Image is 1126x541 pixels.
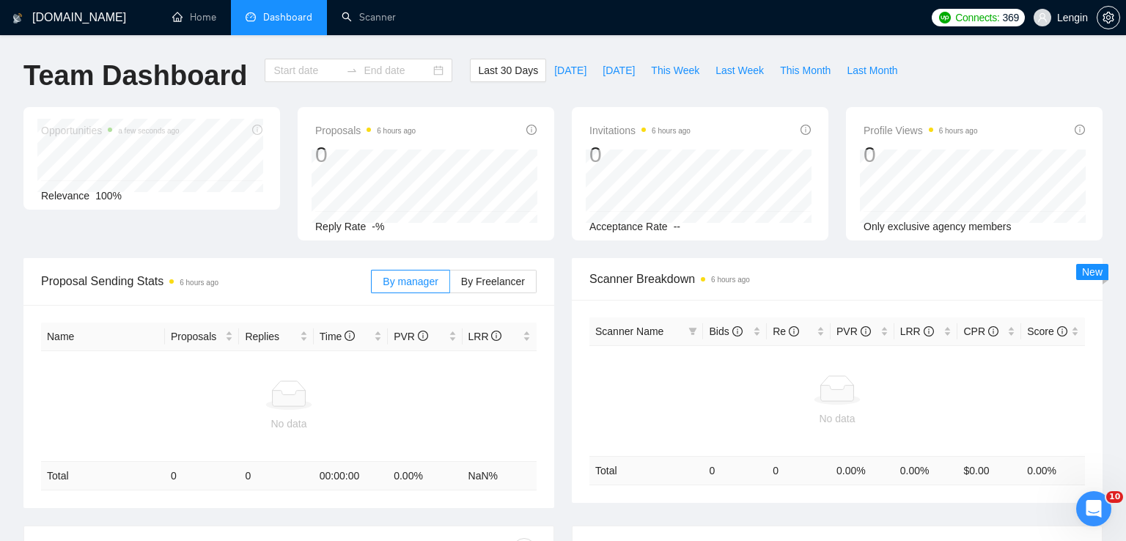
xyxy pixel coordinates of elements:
[801,125,811,135] span: info-circle
[41,323,165,351] th: Name
[711,276,750,284] time: 6 hours ago
[377,127,416,135] time: 6 hours ago
[345,331,355,341] span: info-circle
[861,326,871,336] span: info-circle
[263,11,312,23] span: Dashboard
[172,11,216,23] a: homeHome
[315,141,416,169] div: 0
[1097,12,1120,23] a: setting
[180,279,218,287] time: 6 hours ago
[342,11,396,23] a: searchScanner
[383,276,438,287] span: By manager
[652,127,691,135] time: 6 hours ago
[957,456,1021,485] td: $ 0.00
[95,190,122,202] span: 100%
[603,62,635,78] span: [DATE]
[346,65,358,76] span: swap-right
[315,122,416,139] span: Proposals
[732,326,743,336] span: info-circle
[1002,10,1018,26] span: 369
[847,62,897,78] span: Last Month
[988,326,998,336] span: info-circle
[767,456,831,485] td: 0
[1075,125,1085,135] span: info-circle
[674,221,680,232] span: --
[246,12,256,22] span: dashboard
[955,10,999,26] span: Connects:
[900,325,934,337] span: LRR
[12,7,23,30] img: logo
[864,141,978,169] div: 0
[346,65,358,76] span: to
[589,141,691,169] div: 0
[831,456,894,485] td: 0.00 %
[595,59,643,82] button: [DATE]
[273,62,340,78] input: Start date
[707,59,772,82] button: Last Week
[418,331,428,341] span: info-circle
[1097,12,1119,23] span: setting
[651,62,699,78] span: This Week
[171,328,222,345] span: Proposals
[239,323,313,351] th: Replies
[463,462,537,490] td: NaN %
[894,456,958,485] td: 0.00 %
[709,325,742,337] span: Bids
[470,59,546,82] button: Last 30 Days
[643,59,707,82] button: This Week
[1082,266,1103,278] span: New
[1027,325,1067,337] span: Score
[239,462,313,490] td: 0
[1106,491,1123,503] span: 10
[864,221,1012,232] span: Only exclusive agency members
[41,190,89,202] span: Relevance
[314,462,388,490] td: 00:00:00
[546,59,595,82] button: [DATE]
[394,331,428,342] span: PVR
[1076,491,1111,526] iframe: Intercom live chat
[963,325,998,337] span: CPR
[1097,6,1120,29] button: setting
[554,62,586,78] span: [DATE]
[924,326,934,336] span: info-circle
[595,325,663,337] span: Scanner Name
[478,62,538,78] span: Last 30 Days
[388,462,462,490] td: 0.00 %
[939,127,978,135] time: 6 hours ago
[772,59,839,82] button: This Month
[47,416,531,432] div: No data
[372,221,384,232] span: -%
[468,331,502,342] span: LRR
[364,62,430,78] input: End date
[595,411,1079,427] div: No data
[715,62,764,78] span: Last Week
[685,320,700,342] span: filter
[41,462,165,490] td: Total
[589,221,668,232] span: Acceptance Rate
[526,125,537,135] span: info-circle
[589,270,1085,288] span: Scanner Breakdown
[165,462,239,490] td: 0
[703,456,767,485] td: 0
[839,59,905,82] button: Last Month
[939,12,951,23] img: upwork-logo.png
[245,328,296,345] span: Replies
[1057,326,1067,336] span: info-circle
[165,323,239,351] th: Proposals
[23,59,247,93] h1: Team Dashboard
[320,331,355,342] span: Time
[315,221,366,232] span: Reply Rate
[864,122,978,139] span: Profile Views
[461,276,525,287] span: By Freelancer
[688,327,697,336] span: filter
[491,331,501,341] span: info-circle
[589,122,691,139] span: Invitations
[836,325,871,337] span: PVR
[780,62,831,78] span: This Month
[1037,12,1048,23] span: user
[789,326,799,336] span: info-circle
[41,272,371,290] span: Proposal Sending Stats
[1021,456,1085,485] td: 0.00 %
[773,325,799,337] span: Re
[589,456,703,485] td: Total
